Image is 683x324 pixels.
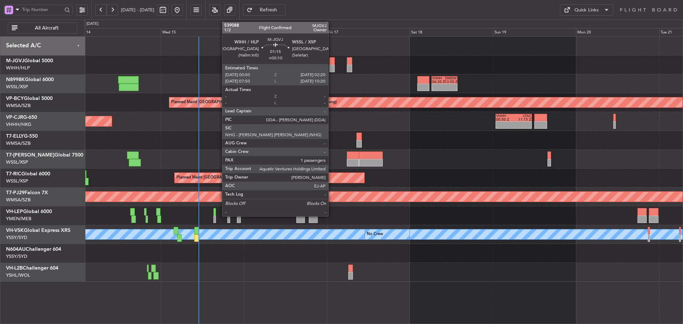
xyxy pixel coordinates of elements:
div: OMDW [445,76,457,80]
a: VH-LEPGlobal 6000 [6,209,52,214]
div: Tue 14 [78,28,161,37]
div: 13:50 Z [445,80,457,84]
span: N604AU [6,247,26,252]
span: N8998K [6,77,25,82]
span: T7-[PERSON_NAME] [6,153,54,158]
div: No Crew [367,229,383,240]
div: Fri 17 [327,28,410,37]
div: - [514,125,531,129]
div: VHHH [432,76,445,80]
a: YSSY/SYD [6,253,27,260]
span: VH-LEP [6,209,23,214]
div: Thu 16 [244,28,327,37]
div: - [496,125,514,129]
a: WMSA/SZB [6,197,31,203]
div: 00:50 Z [496,118,514,121]
a: M-JGVJGlobal 5000 [6,58,53,63]
a: T7-RICGlobal 6000 [6,171,50,176]
div: VHHH [496,114,514,118]
button: Quick Links [560,4,613,16]
a: WSSL/XSP [6,159,28,165]
a: N8998KGlobal 6000 [6,77,54,82]
a: T7-PJ29Falcon 7X [6,190,48,195]
a: VH-L2BChallenger 604 [6,266,58,271]
a: YMEN/MEB [6,216,31,222]
input: Trip Number [22,4,62,15]
a: WMSA/SZB [6,140,31,147]
span: Refresh [254,7,283,12]
a: T7-ELLYG-550 [6,134,38,139]
a: YSSY/SYD [6,234,27,241]
span: M-JGVJ [6,58,24,63]
a: VHHH/HKG [6,121,31,128]
a: WSSL/XSP [6,84,28,90]
button: Refresh [243,4,286,16]
div: Planned Maint [GEOGRAPHIC_DATA] (Seletar) [176,172,260,183]
div: 11:15 Z [514,118,531,121]
span: T7-ELLY [6,134,24,139]
a: WMSA/SZB [6,102,31,109]
div: Mon 20 [576,28,659,37]
span: T7-RIC [6,171,21,176]
a: YSHL/WOL [6,272,30,278]
div: Sun 19 [493,28,576,37]
div: Quick Links [575,7,599,14]
a: VH-VSKGlobal Express XRS [6,228,70,233]
span: All Aircraft [19,26,75,31]
div: - [432,87,445,91]
div: - [445,87,457,91]
span: [DATE] - [DATE] [121,7,154,13]
span: VH-L2B [6,266,23,271]
div: Wed 15 [161,28,244,37]
a: VP-CJRG-650 [6,115,37,120]
div: 06:20 Z [432,80,445,84]
span: VP-BCY [6,96,24,101]
a: WSSL/XSP [6,178,28,184]
button: All Aircraft [8,22,77,34]
div: LTAC [514,114,531,118]
div: Planned Maint [GEOGRAPHIC_DATA] (Sultan [PERSON_NAME] [PERSON_NAME] - Subang) [171,97,337,108]
a: VP-BCYGlobal 5000 [6,96,53,101]
a: T7-[PERSON_NAME]Global 7500 [6,153,83,158]
a: N604AUChallenger 604 [6,247,61,252]
span: T7-PJ29 [6,190,25,195]
span: VP-CJR [6,115,23,120]
div: Sat 18 [410,28,493,37]
div: [DATE] [86,21,99,27]
a: WIHH/HLP [6,65,30,71]
span: VH-VSK [6,228,24,233]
